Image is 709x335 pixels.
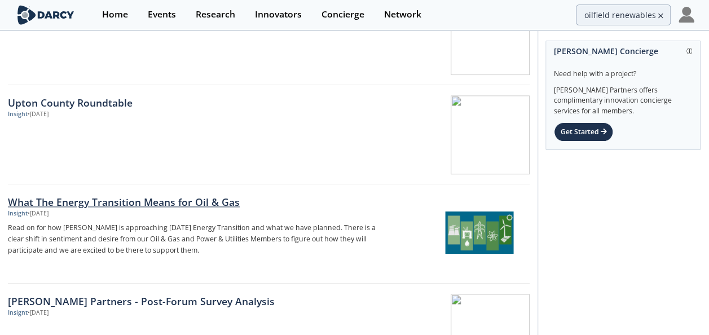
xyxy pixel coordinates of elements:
[196,10,235,19] div: Research
[384,10,421,19] div: Network
[15,5,77,25] img: logo-wide.svg
[322,10,364,19] div: Concierge
[8,209,28,218] div: Insight
[8,110,28,119] div: Insight
[8,195,380,209] div: What The Energy Transition Means for Oil & Gas
[148,10,176,19] div: Events
[28,110,49,119] div: • [DATE]
[8,85,530,184] a: Upton County Roundtable Insight •[DATE]
[576,5,671,25] input: Advanced Search
[8,308,28,318] div: Insight
[102,10,128,19] div: Home
[8,222,380,256] p: Read on for how [PERSON_NAME] is approaching [DATE] Energy Transition and what we have planned. T...
[554,41,692,61] div: [PERSON_NAME] Concierge
[554,61,692,79] div: Need help with a project?
[28,308,49,318] div: • [DATE]
[686,48,693,54] img: information.svg
[554,122,613,142] div: Get Started
[8,184,530,284] a: What The Energy Transition Means for Oil & Gas Insight •[DATE] Read on for how [PERSON_NAME] is a...
[8,294,380,308] div: [PERSON_NAME] Partners - Post-Forum Survey Analysis
[554,79,692,116] div: [PERSON_NAME] Partners offers complimentary innovation concierge services for all members.
[28,209,49,218] div: • [DATE]
[8,95,380,110] div: Upton County Roundtable
[255,10,302,19] div: Innovators
[679,7,694,23] img: Profile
